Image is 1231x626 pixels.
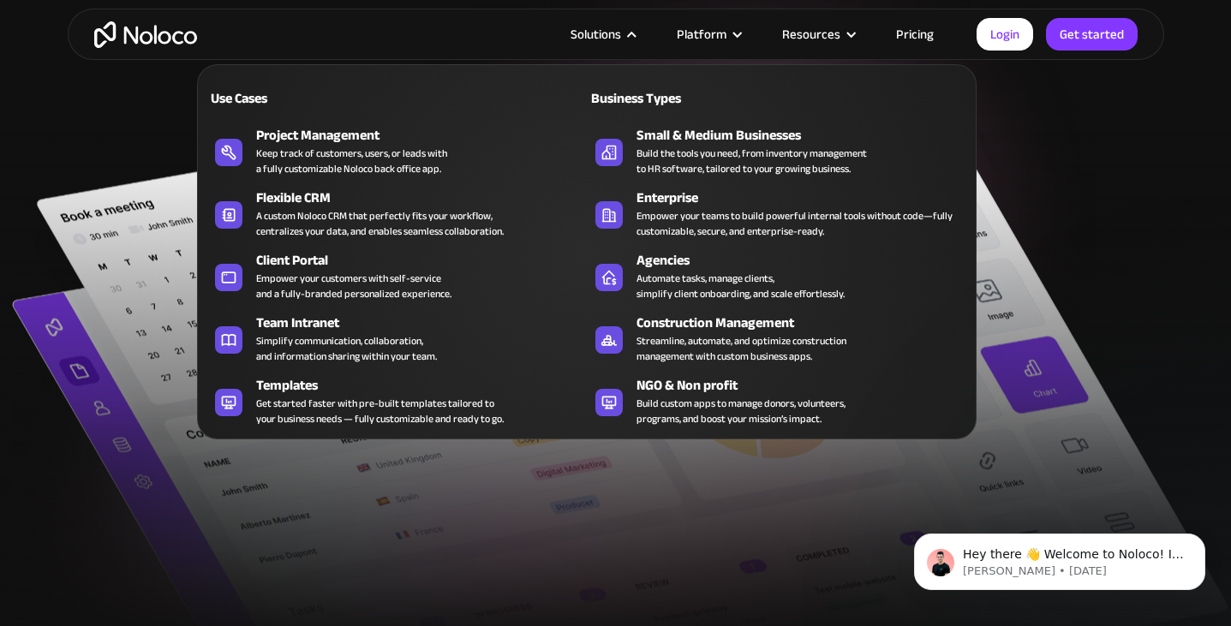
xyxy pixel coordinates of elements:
div: Construction Management [636,313,975,333]
div: Small & Medium Businesses [636,125,975,146]
a: Construction ManagementStreamline, automate, and optimize constructionmanagement with custom busi... [587,309,967,367]
div: Enterprise [636,188,975,208]
div: A custom Noloco CRM that perfectly fits your workflow, centralizes your data, and enables seamles... [256,208,504,239]
div: Use Cases [206,88,390,109]
div: Build custom apps to manage donors, volunteers, programs, and boost your mission’s impact. [636,396,846,426]
div: Solutions [549,23,655,45]
div: Empower your teams to build powerful internal tools without code—fully customizable, secure, and ... [636,208,959,239]
a: TemplatesGet started faster with pre-built templates tailored toyour business needs — fully custo... [206,372,587,430]
a: Client PortalEmpower your customers with self-serviceand a fully-branded personalized experience. [206,247,587,305]
div: Agencies [636,250,975,271]
a: Flexible CRMA custom Noloco CRM that perfectly fits your workflow,centralizes your data, and enab... [206,184,587,242]
a: EnterpriseEmpower your teams to build powerful internal tools without code—fully customizable, se... [587,184,967,242]
a: Small & Medium BusinessesBuild the tools you need, from inventory managementto HR software, tailo... [587,122,967,180]
div: Keep track of customers, users, or leads with a fully customizable Noloco back office app. [256,146,447,176]
div: Platform [677,23,726,45]
div: Platform [655,23,761,45]
a: Login [977,18,1033,51]
div: Empower your customers with self-service and a fully-branded personalized experience. [256,271,451,301]
div: Solutions [571,23,621,45]
div: Resources [782,23,840,45]
a: NGO & Non profitBuild custom apps to manage donors, volunteers,programs, and boost your mission’s... [587,372,967,430]
a: Business Types [587,78,967,117]
a: AgenciesAutomate tasks, manage clients,simplify client onboarding, and scale effortlessly. [587,247,967,305]
div: Build the tools you need, from inventory management to HR software, tailored to your growing busi... [636,146,867,176]
div: Client Portal [256,250,595,271]
div: Automate tasks, manage clients, simplify client onboarding, and scale effortlessly. [636,271,845,301]
div: Resources [761,23,875,45]
div: Team Intranet [256,313,595,333]
div: Business Types [587,88,770,109]
iframe: Intercom notifications message [888,498,1231,617]
div: Simplify communication, collaboration, and information sharing within your team. [256,333,437,364]
nav: Solutions [197,40,977,439]
a: home [94,21,197,48]
div: Templates [256,375,595,396]
a: Get started [1046,18,1138,51]
div: Flexible CRM [256,188,595,208]
div: Streamline, automate, and optimize construction management with custom business apps. [636,333,846,364]
a: Pricing [875,23,955,45]
a: Use Cases [206,78,587,117]
a: Team IntranetSimplify communication, collaboration,and information sharing within your team. [206,309,587,367]
div: Get started faster with pre-built templates tailored to your business needs — fully customizable ... [256,396,504,426]
div: NGO & Non profit [636,375,975,396]
div: Project Management [256,125,595,146]
a: Project ManagementKeep track of customers, users, or leads witha fully customizable Noloco back o... [206,122,587,180]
